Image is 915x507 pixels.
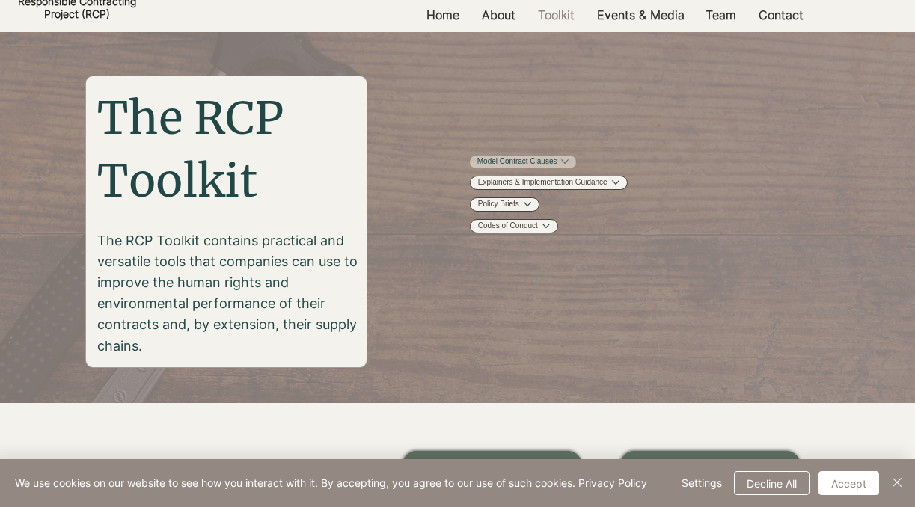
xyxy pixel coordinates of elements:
span: Settings [682,472,722,494]
button: Decline All [734,471,810,495]
button: More Policy Briefs pages [524,200,531,208]
button: More Codes of Conduct pages [542,222,550,230]
a: Codes of Conduct [478,221,538,232]
span: We use cookies on our website to see how you interact with it. By accepting, you agree to our use... [15,476,647,490]
button: More Model Contract Clauses pages [561,158,569,165]
a: Policy Briefs [478,199,519,210]
img: Close [888,473,906,491]
a: Privacy Policy [578,476,647,489]
button: More Explainers & Implementation Guidance pages [612,179,619,186]
a: Model Contract Clauses [477,156,557,168]
span: The RCP Toolkit [97,90,284,209]
a: Explainers & Implementation Guidance [478,177,608,188]
nav: Site [470,155,678,234]
button: Accept [818,471,879,495]
p: The RCP Toolkit contains practical and versatile tools that companies can use to improve the huma... [97,230,358,356]
button: Close [888,471,906,495]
